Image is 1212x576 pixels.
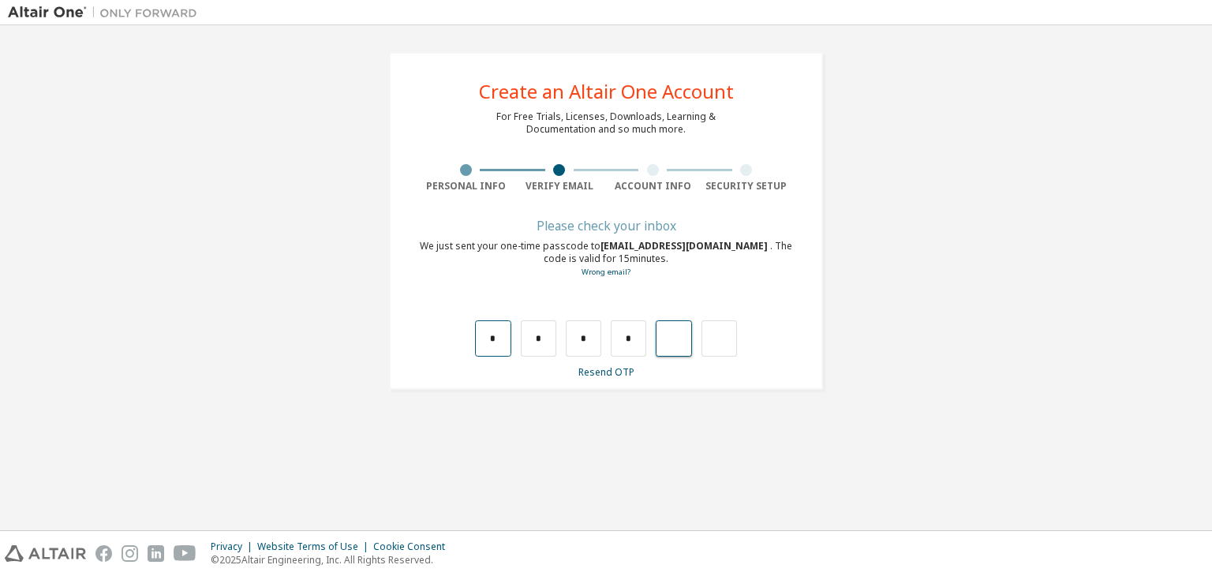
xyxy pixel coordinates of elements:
[373,540,454,553] div: Cookie Consent
[211,540,257,553] div: Privacy
[600,239,770,252] span: [EMAIL_ADDRESS][DOMAIN_NAME]
[148,545,164,562] img: linkedin.svg
[479,82,734,101] div: Create an Altair One Account
[8,5,205,21] img: Altair One
[578,365,634,379] a: Resend OTP
[582,267,630,277] a: Go back to the registration form
[95,545,112,562] img: facebook.svg
[257,540,373,553] div: Website Terms of Use
[700,180,794,193] div: Security Setup
[419,180,513,193] div: Personal Info
[606,180,700,193] div: Account Info
[496,110,716,136] div: For Free Trials, Licenses, Downloads, Learning & Documentation and so much more.
[122,545,138,562] img: instagram.svg
[5,545,86,562] img: altair_logo.svg
[513,180,607,193] div: Verify Email
[419,221,793,230] div: Please check your inbox
[211,553,454,567] p: © 2025 Altair Engineering, Inc. All Rights Reserved.
[174,545,196,562] img: youtube.svg
[419,240,793,279] div: We just sent your one-time passcode to . The code is valid for 15 minutes.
